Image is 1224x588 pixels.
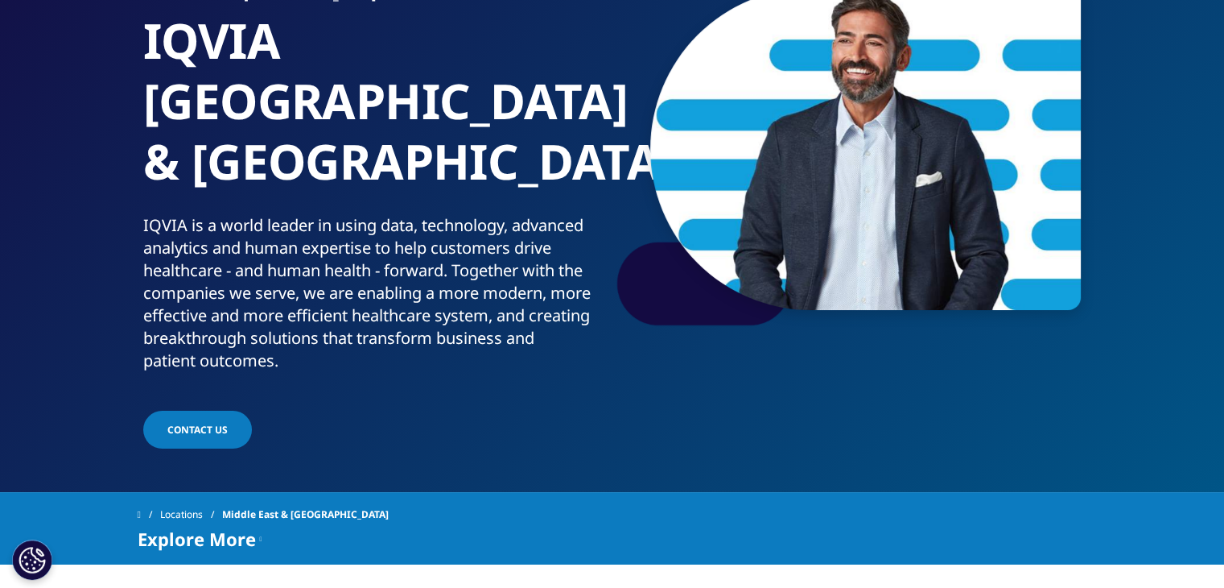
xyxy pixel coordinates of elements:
[143,411,252,449] a: Contact us
[160,500,222,529] a: Locations
[167,423,228,437] span: Contact us
[143,10,606,214] h1: IQVIA [GEOGRAPHIC_DATA] & [GEOGRAPHIC_DATA]
[138,529,256,549] span: Explore More
[222,500,389,529] span: Middle East & [GEOGRAPHIC_DATA]
[143,214,606,382] p: IQVIA is a world leader in using data, technology, advanced analytics and human expertise to help...
[12,540,52,580] button: Cookies Settings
